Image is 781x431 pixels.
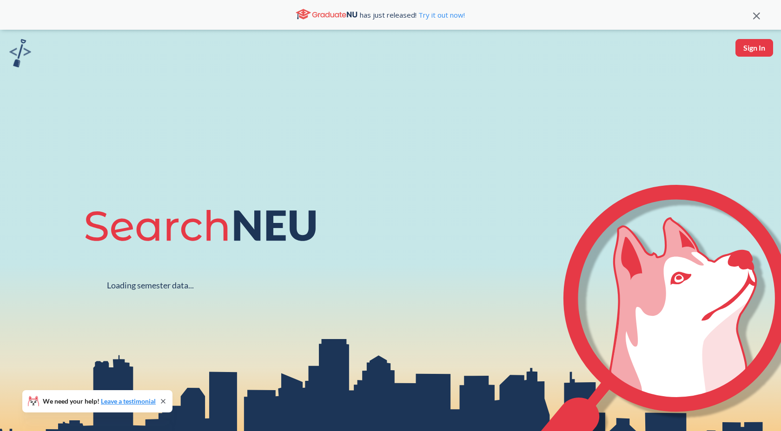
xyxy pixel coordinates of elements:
[735,39,773,57] button: Sign In
[9,39,31,67] img: sandbox logo
[43,398,156,405] span: We need your help!
[9,39,31,70] a: sandbox logo
[360,10,465,20] span: has just released!
[417,10,465,20] a: Try it out now!
[101,397,156,405] a: Leave a testimonial
[107,280,194,291] div: Loading semester data...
